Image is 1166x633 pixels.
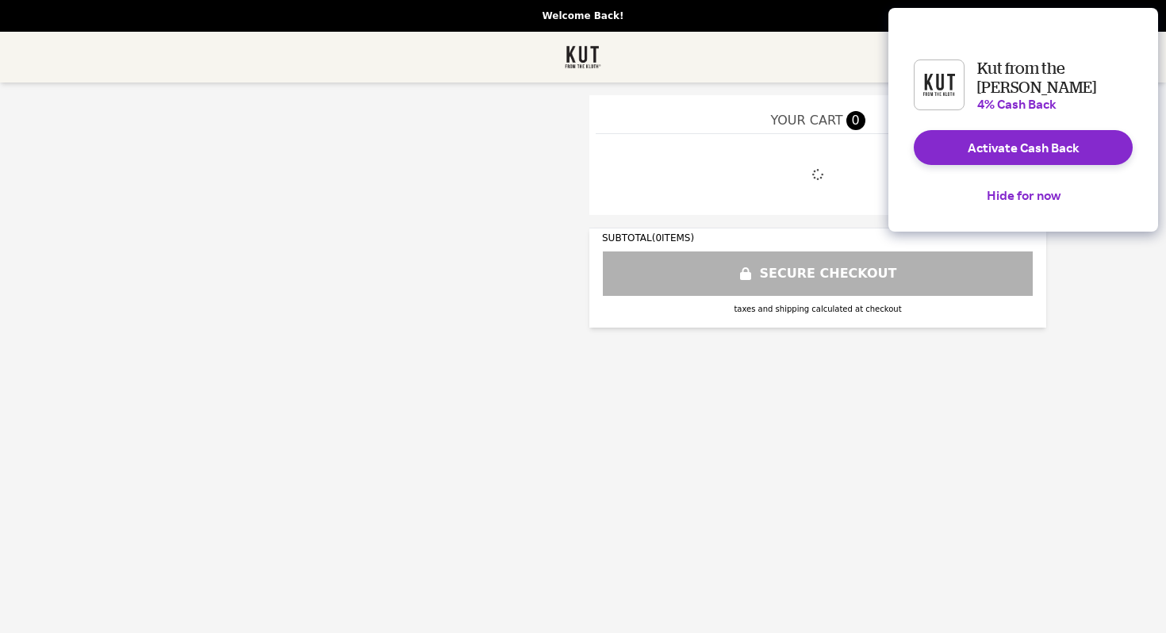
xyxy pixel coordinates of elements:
span: YOUR CART [770,111,842,130]
span: 0 [846,111,865,130]
p: Welcome Back! [10,10,1156,22]
img: Brand Logo [565,41,601,73]
span: SUBTOTAL [602,232,652,244]
div: taxes and shipping calculated at checkout [602,303,1034,315]
span: ( 0 ITEMS) [652,232,694,244]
